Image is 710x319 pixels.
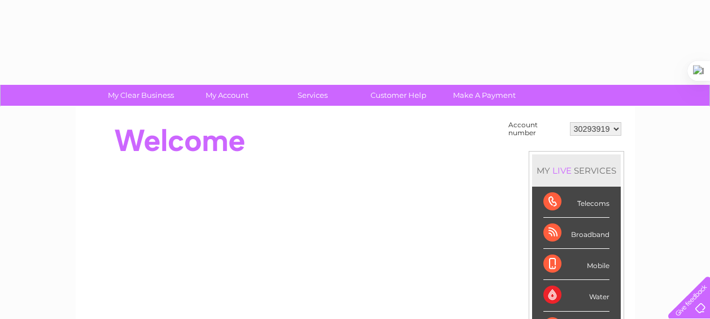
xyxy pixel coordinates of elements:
[506,118,567,140] td: Account number
[550,165,574,176] div: LIVE
[532,154,621,187] div: MY SERVICES
[266,85,359,106] a: Services
[543,249,609,280] div: Mobile
[180,85,273,106] a: My Account
[94,85,188,106] a: My Clear Business
[543,218,609,249] div: Broadband
[352,85,445,106] a: Customer Help
[543,187,609,218] div: Telecoms
[438,85,531,106] a: Make A Payment
[543,280,609,311] div: Water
